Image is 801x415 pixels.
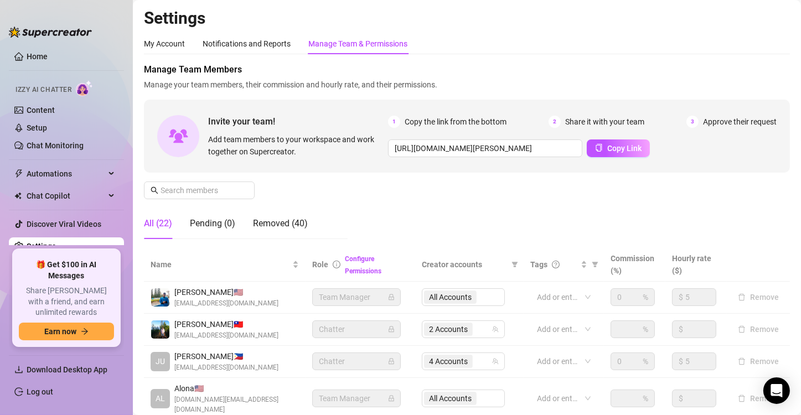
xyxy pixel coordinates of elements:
[203,38,291,50] div: Notifications and Reports
[27,242,56,251] a: Settings
[208,115,388,128] span: Invite your team!
[595,144,603,152] span: copy
[27,165,105,183] span: Automations
[333,261,340,268] span: info-circle
[27,52,48,61] a: Home
[156,355,165,367] span: JU
[733,290,783,304] button: Remove
[587,139,650,157] button: Copy Link
[27,387,53,396] a: Log out
[511,261,518,268] span: filter
[19,260,114,281] span: 🎁 Get $100 in AI Messages
[665,248,727,282] th: Hourly rate ($)
[81,328,89,335] span: arrow-right
[308,38,407,50] div: Manage Team & Permissions
[733,392,783,405] button: Remove
[27,220,101,229] a: Discover Viral Videos
[144,38,185,50] div: My Account
[9,27,92,38] img: logo-BBDzfeDw.svg
[44,327,76,336] span: Earn now
[161,184,239,196] input: Search members
[27,106,55,115] a: Content
[312,260,328,269] span: Role
[607,144,642,153] span: Copy Link
[151,258,290,271] span: Name
[174,298,278,309] span: [EMAIL_ADDRESS][DOMAIN_NAME]
[27,365,107,374] span: Download Desktop App
[14,192,22,200] img: Chat Copilot
[151,186,158,194] span: search
[592,261,598,268] span: filter
[319,321,394,338] span: Chatter
[509,256,520,273] span: filter
[19,286,114,318] span: Share [PERSON_NAME] with a friend, and earn unlimited rewards
[429,323,468,335] span: 2 Accounts
[388,294,395,300] span: lock
[388,326,395,333] span: lock
[733,355,783,368] button: Remove
[190,217,235,230] div: Pending (0)
[174,362,278,373] span: [EMAIL_ADDRESS][DOMAIN_NAME]
[151,320,169,339] img: Jero Justalero
[422,258,507,271] span: Creator accounts
[144,248,306,282] th: Name
[174,382,299,395] span: Alona 🇺🇸
[686,116,699,128] span: 3
[388,358,395,365] span: lock
[174,286,278,298] span: [PERSON_NAME] 🇺🇸
[156,392,165,404] span: AL
[144,8,790,29] h2: Settings
[319,390,394,407] span: Team Manager
[174,330,278,341] span: [EMAIL_ADDRESS][DOMAIN_NAME]
[763,377,790,404] div: Open Intercom Messenger
[492,358,499,365] span: team
[144,217,172,230] div: All (22)
[565,116,644,128] span: Share it with your team
[733,323,783,336] button: Remove
[604,248,665,282] th: Commission (%)
[424,355,473,368] span: 4 Accounts
[253,217,308,230] div: Removed (40)
[144,79,790,91] span: Manage your team members, their commission and hourly rate, and their permissions.
[76,80,93,96] img: AI Chatter
[174,350,278,362] span: [PERSON_NAME] 🇵🇭
[552,261,560,268] span: question-circle
[429,355,468,367] span: 4 Accounts
[424,323,473,336] span: 2 Accounts
[530,258,547,271] span: Tags
[174,318,278,330] span: [PERSON_NAME] 🇹🇼
[144,63,790,76] span: Manage Team Members
[319,353,394,370] span: Chatter
[151,288,169,307] img: Emad Ataei
[590,256,601,273] span: filter
[388,395,395,402] span: lock
[27,141,84,150] a: Chat Monitoring
[345,255,381,275] a: Configure Permissions
[14,169,23,178] span: thunderbolt
[405,116,507,128] span: Copy the link from the bottom
[14,365,23,374] span: download
[319,289,394,305] span: Team Manager
[388,116,400,128] span: 1
[703,116,777,128] span: Approve their request
[208,133,384,158] span: Add team members to your workspace and work together on Supercreator.
[19,323,114,340] button: Earn nowarrow-right
[549,116,561,128] span: 2
[27,187,105,205] span: Chat Copilot
[15,85,71,95] span: Izzy AI Chatter
[492,326,499,333] span: team
[27,123,47,132] a: Setup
